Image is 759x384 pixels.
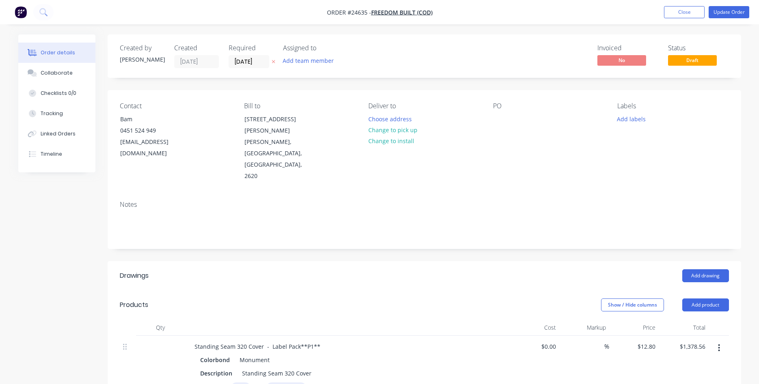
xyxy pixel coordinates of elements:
div: Labels [617,102,729,110]
div: Linked Orders [41,130,76,137]
button: Collaborate [18,63,95,83]
div: Bam [120,114,188,125]
div: Colorbond [200,354,233,366]
div: Markup [559,320,609,336]
div: Assigned to [283,44,364,52]
button: Tracking [18,103,95,124]
button: Change to install [364,135,418,146]
div: Monument [236,354,270,366]
button: Add drawing [682,269,729,282]
div: Bill to [244,102,355,110]
div: Deliver to [368,102,480,110]
div: Required [229,44,273,52]
div: Products [120,300,148,310]
span: Draft [668,55,717,65]
span: % [604,342,609,351]
div: Collaborate [41,69,73,77]
div: Standing Seam 320 Cover - Label Pack**P1** [188,341,327,352]
div: [EMAIL_ADDRESS][DOMAIN_NAME] [120,136,188,159]
div: Created [174,44,219,52]
button: Add product [682,298,729,311]
button: Add team member [278,55,338,66]
div: Checklists 0/0 [41,90,76,97]
div: Created by [120,44,164,52]
div: Order details [41,49,75,56]
div: Status [668,44,729,52]
button: Timeline [18,144,95,164]
button: Choose address [364,113,416,124]
span: No [597,55,646,65]
button: Linked Orders [18,124,95,144]
div: Invoiced [597,44,658,52]
div: [STREET_ADDRESS][PERSON_NAME][PERSON_NAME], [GEOGRAPHIC_DATA], [GEOGRAPHIC_DATA], 2620 [238,113,319,182]
div: Qty [136,320,185,336]
div: Cost [510,320,560,336]
div: Standing Seam 320 Cover [239,367,315,379]
button: Show / Hide columns [601,298,664,311]
span: Order #24635 - [327,9,371,16]
div: [PERSON_NAME] [120,55,164,64]
button: Update Order [709,6,749,18]
button: Order details [18,43,95,63]
div: Drawings [120,271,149,281]
a: Freedom Built (COD) [371,9,432,16]
div: Description [197,367,236,379]
div: Tracking [41,110,63,117]
button: Checklists 0/0 [18,83,95,103]
div: [STREET_ADDRESS][PERSON_NAME] [244,114,312,136]
div: Contact [120,102,231,110]
div: PO [493,102,604,110]
div: [PERSON_NAME], [GEOGRAPHIC_DATA], [GEOGRAPHIC_DATA], 2620 [244,136,312,182]
div: Price [609,320,659,336]
div: Timeline [41,150,62,158]
button: Change to pick up [364,124,422,135]
div: Notes [120,201,729,208]
div: 0451 524 949 [120,125,188,136]
img: Factory [15,6,27,18]
button: Add team member [283,55,338,66]
div: Bam0451 524 949[EMAIL_ADDRESS][DOMAIN_NAME] [113,113,195,159]
div: Total [659,320,709,336]
button: Close [664,6,705,18]
button: Add labels [613,113,650,124]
